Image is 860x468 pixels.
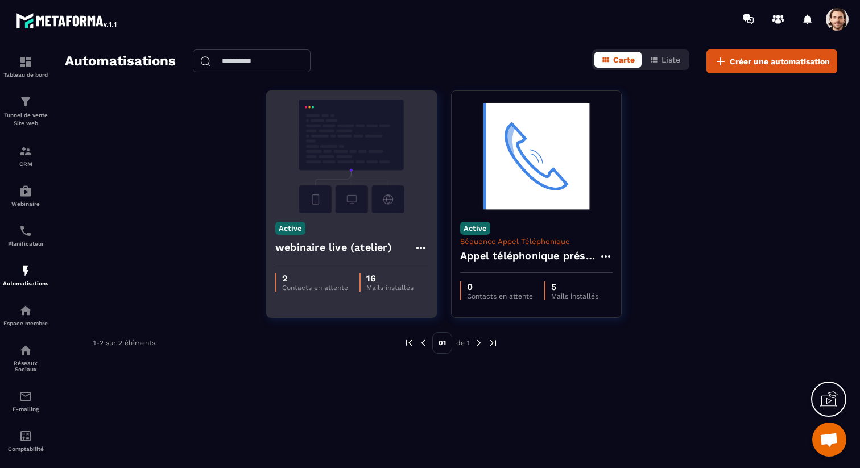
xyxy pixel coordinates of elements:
[432,332,452,354] p: 01
[19,343,32,357] img: social-network
[3,136,48,176] a: formationformationCRM
[3,255,48,295] a: automationsautomationsAutomatisations
[3,72,48,78] p: Tableau de bord
[418,338,428,348] img: prev
[460,222,490,235] p: Active
[460,248,599,264] h4: Appel téléphonique présence
[366,284,414,292] p: Mails installés
[19,390,32,403] img: email
[551,292,598,300] p: Mails installés
[16,10,118,31] img: logo
[275,222,305,235] p: Active
[3,360,48,372] p: Réseaux Sociaux
[3,295,48,335] a: automationsautomationsEspace membre
[643,52,687,68] button: Liste
[661,55,680,64] span: Liste
[3,176,48,216] a: automationsautomationsWebinaire
[3,161,48,167] p: CRM
[93,339,155,347] p: 1-2 sur 2 éléments
[812,423,846,457] div: Ouvrir le chat
[275,239,392,255] h4: webinaire live (atelier)
[19,184,32,198] img: automations
[3,86,48,136] a: formationformationTunnel de vente Site web
[3,335,48,381] a: social-networksocial-networkRéseaux Sociaux
[404,338,414,348] img: prev
[3,446,48,452] p: Comptabilité
[474,338,484,348] img: next
[3,111,48,127] p: Tunnel de vente Site web
[282,284,348,292] p: Contacts en attente
[3,201,48,207] p: Webinaire
[3,320,48,326] p: Espace membre
[3,216,48,255] a: schedulerschedulerPlanificateur
[3,47,48,86] a: formationformationTableau de bord
[282,273,348,284] p: 2
[19,55,32,69] img: formation
[3,280,48,287] p: Automatisations
[551,281,598,292] p: 5
[275,100,428,213] img: automation-background
[460,237,613,246] p: Séquence Appel Téléphonique
[460,100,613,213] img: automation-background
[3,406,48,412] p: E-mailing
[3,381,48,421] a: emailemailE-mailing
[19,264,32,278] img: automations
[19,304,32,317] img: automations
[730,56,830,67] span: Créer une automatisation
[65,49,176,73] h2: Automatisations
[19,144,32,158] img: formation
[456,338,470,347] p: de 1
[19,95,32,109] img: formation
[467,292,533,300] p: Contacts en attente
[19,224,32,238] img: scheduler
[19,429,32,443] img: accountant
[594,52,642,68] button: Carte
[366,273,414,284] p: 16
[488,338,498,348] img: next
[3,241,48,247] p: Planificateur
[3,421,48,461] a: accountantaccountantComptabilité
[467,281,533,292] p: 0
[706,49,837,73] button: Créer une automatisation
[613,55,635,64] span: Carte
